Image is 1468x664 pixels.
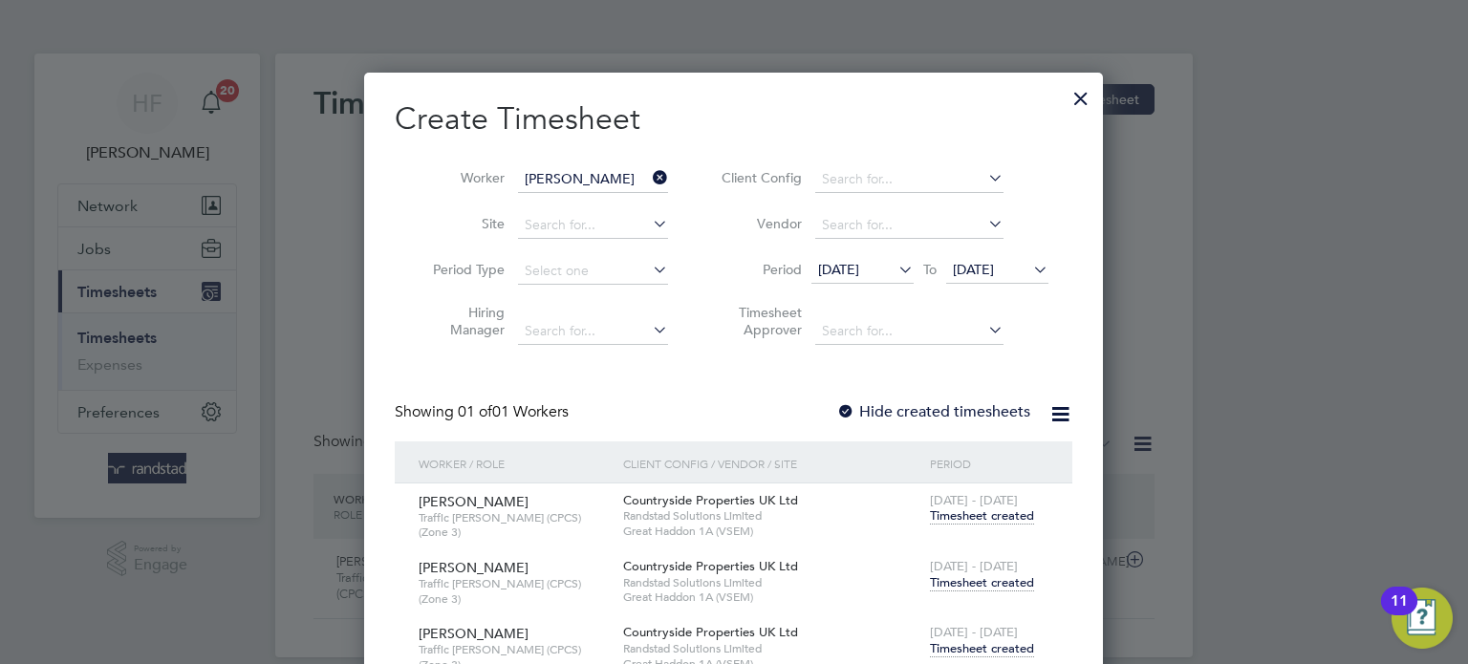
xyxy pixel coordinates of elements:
[395,99,1072,139] h2: Create Timesheet
[930,640,1034,657] span: Timesheet created
[414,441,618,485] div: Worker / Role
[419,559,529,576] span: [PERSON_NAME]
[1392,588,1453,649] button: Open Resource Center, 11 new notifications
[930,558,1018,574] span: [DATE] - [DATE]
[818,261,859,278] span: [DATE]
[917,257,942,282] span: To
[623,624,798,640] span: Countryside Properties UK Ltd
[930,574,1034,591] span: Timesheet created
[716,169,802,186] label: Client Config
[518,166,668,193] input: Search for...
[623,508,920,524] span: Randstad Solutions Limited
[716,261,802,278] label: Period
[419,625,529,642] span: [PERSON_NAME]
[623,492,798,508] span: Countryside Properties UK Ltd
[518,318,668,345] input: Search for...
[623,575,920,590] span: Randstad Solutions Limited
[395,402,572,422] div: Showing
[1391,601,1408,626] div: 11
[419,169,505,186] label: Worker
[925,441,1053,485] div: Period
[618,441,925,485] div: Client Config / Vendor / Site
[815,318,1004,345] input: Search for...
[419,493,529,510] span: [PERSON_NAME]
[930,624,1018,640] span: [DATE] - [DATE]
[953,261,994,278] span: [DATE]
[419,304,505,338] label: Hiring Manager
[623,589,920,605] span: Great Haddon 1A (VSEM)
[419,261,505,278] label: Period Type
[836,402,1030,421] label: Hide created timesheets
[930,507,1034,525] span: Timesheet created
[815,212,1004,239] input: Search for...
[623,641,920,656] span: Randstad Solutions Limited
[458,402,492,421] span: 01 of
[419,215,505,232] label: Site
[716,304,802,338] label: Timesheet Approver
[623,524,920,539] span: Great Haddon 1A (VSEM)
[458,402,569,421] span: 01 Workers
[419,510,609,540] span: Traffic [PERSON_NAME] (CPCS) (Zone 3)
[930,492,1018,508] span: [DATE] - [DATE]
[419,576,609,606] span: Traffic [PERSON_NAME] (CPCS) (Zone 3)
[623,558,798,574] span: Countryside Properties UK Ltd
[815,166,1004,193] input: Search for...
[518,258,668,285] input: Select one
[716,215,802,232] label: Vendor
[518,212,668,239] input: Search for...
